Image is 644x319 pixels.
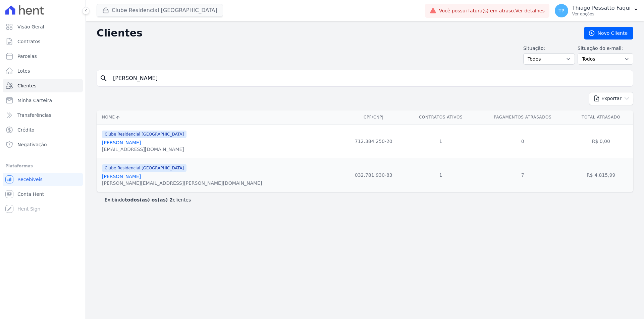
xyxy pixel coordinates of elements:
[97,110,342,124] th: Nome
[549,1,644,20] button: TP Thiago Pessatto Faqui Ver opções
[3,138,83,151] a: Negativação
[439,7,545,14] span: Você possui fatura(s) em atraso.
[405,158,477,192] td: 1
[3,20,83,33] a: Visão Geral
[17,82,36,89] span: Clientes
[572,11,631,17] p: Ver opções
[17,68,30,74] span: Lotes
[3,35,83,48] a: Contratos
[572,5,631,11] p: Thiago Pessatto Faqui
[17,23,44,30] span: Visão Geral
[3,173,83,186] a: Recebíveis
[477,110,569,124] th: Pagamentos Atrasados
[5,162,80,170] div: Plataformas
[17,191,44,197] span: Conta Hent
[477,158,569,192] td: 7
[3,108,83,122] a: Transferências
[125,197,173,203] b: todos(as) os(as) 2
[102,164,186,172] span: Clube Residencial [GEOGRAPHIC_DATA]
[102,174,141,179] a: [PERSON_NAME]
[589,92,633,105] button: Exportar
[405,110,477,124] th: Contratos Ativos
[569,124,633,158] td: R$ 0,00
[3,50,83,63] a: Parcelas
[515,8,545,13] a: Ver detalhes
[342,110,405,124] th: CPF/CNPJ
[558,8,564,13] span: TP
[97,27,573,39] h2: Clientes
[569,110,633,124] th: Total Atrasado
[17,176,43,183] span: Recebíveis
[578,45,633,52] label: Situação do e-mail:
[97,4,223,17] button: Clube Residencial [GEOGRAPHIC_DATA]
[17,38,40,45] span: Contratos
[523,45,575,52] label: Situação:
[102,140,141,145] a: [PERSON_NAME]
[584,27,633,39] a: Novo Cliente
[100,74,108,82] i: search
[17,127,35,133] span: Crédito
[477,124,569,158] td: 0
[342,158,405,192] td: 032.781.930-83
[17,112,51,118] span: Transferências
[569,158,633,192] td: R$ 4.815,99
[3,94,83,107] a: Minha Carteira
[342,124,405,158] td: 712.384.250-20
[102,131,186,138] span: Clube Residencial [GEOGRAPHIC_DATA]
[3,64,83,78] a: Lotes
[109,72,630,85] input: Buscar por nome, CPF ou e-mail
[102,146,186,153] div: [EMAIL_ADDRESS][DOMAIN_NAME]
[3,123,83,137] a: Crédito
[17,97,52,104] span: Minha Carteira
[3,187,83,201] a: Conta Hent
[17,53,37,60] span: Parcelas
[405,124,477,158] td: 1
[3,79,83,92] a: Clientes
[17,141,47,148] span: Negativação
[105,196,191,203] p: Exibindo clientes
[102,180,262,186] div: [PERSON_NAME][EMAIL_ADDRESS][PERSON_NAME][DOMAIN_NAME]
